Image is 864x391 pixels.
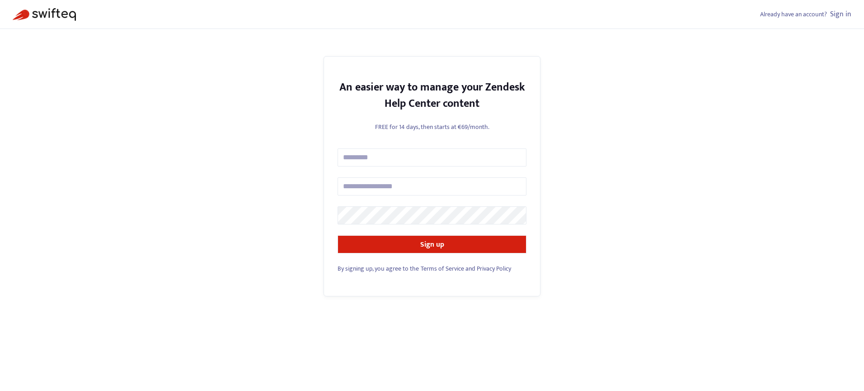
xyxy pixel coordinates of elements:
[830,8,851,20] a: Sign in
[338,122,526,132] p: FREE for 14 days, then starts at €69/month.
[338,235,526,253] button: Sign up
[477,263,511,274] a: Privacy Policy
[339,78,525,113] strong: An easier way to manage your Zendesk Help Center content
[338,263,419,274] span: By signing up, you agree to the
[421,263,464,274] a: Terms of Service
[338,264,526,273] div: and
[420,238,444,251] strong: Sign up
[760,9,827,19] span: Already have an account?
[13,8,76,21] img: Swifteq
